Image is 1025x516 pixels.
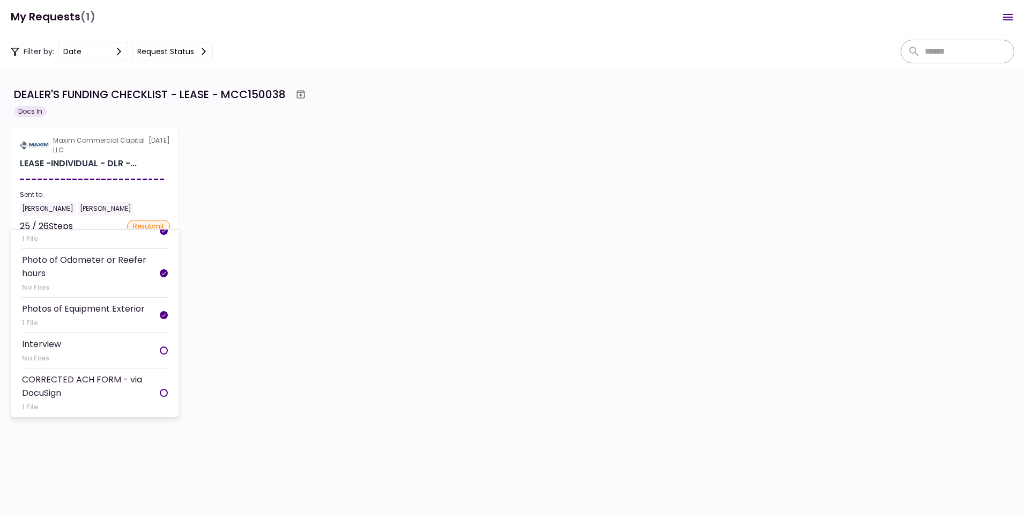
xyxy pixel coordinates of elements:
div: [DATE] [20,136,170,155]
div: Filter by: [11,42,213,61]
div: date [63,46,81,57]
div: [PERSON_NAME] [78,202,133,216]
button: Request status [132,42,213,61]
div: Photos of Equipment Exterior [22,302,145,315]
div: No Files [22,353,61,364]
div: DEALER'S FUNDING CHECKLIST - LEASE - MCC150038 [14,86,286,102]
h1: My Requests [11,6,95,28]
div: 1 File [22,402,160,412]
div: No Files [22,282,160,293]
div: [PERSON_NAME] [20,202,76,216]
div: resubmit [127,220,170,233]
div: 1 File [22,318,145,328]
div: Docs In [14,106,47,117]
div: Interview [22,337,61,351]
div: Sent to: [20,190,170,200]
div: CORRECTED ACH FORM - via DocuSign [22,373,160,400]
div: LEASE -INDIVIDUAL - DLR - FUNDING CHECKLIST [20,157,137,170]
div: Photo of Odometer or Reefer hours [22,253,160,280]
div: 25 / 26 Steps [20,220,73,233]
div: 1 File [22,233,131,244]
button: Archive workflow [291,85,310,104]
span: (1) [80,6,95,28]
img: Partner logo [20,141,49,150]
button: date [58,42,128,61]
div: Maxim Commercial Capital LLC [53,136,148,155]
button: Open menu [995,4,1021,30]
